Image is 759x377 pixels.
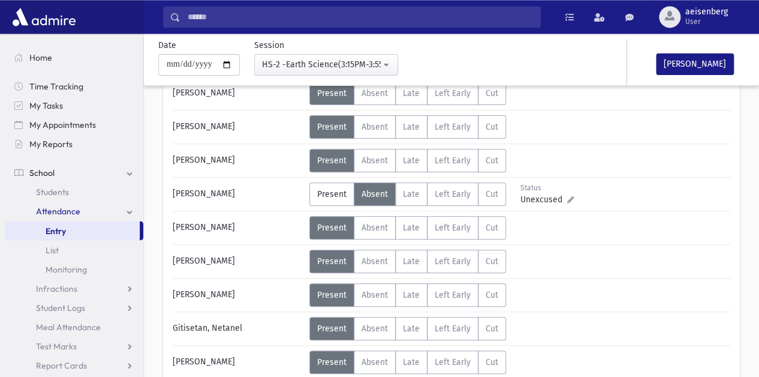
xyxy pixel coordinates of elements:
span: Meal Attendance [36,321,101,332]
a: Students [5,182,143,202]
span: Late [403,122,420,132]
span: Absent [362,88,388,98]
span: Monitoring [46,264,87,274]
span: Left Early [435,223,471,233]
div: [PERSON_NAME] [167,216,309,240]
span: Infractions [36,283,77,294]
span: Late [403,88,420,98]
span: Absent [362,122,388,132]
span: Left Early [435,290,471,300]
span: Students [36,187,69,198]
span: Attendance [36,206,80,217]
span: Absent [362,189,388,199]
span: My Appointments [29,119,96,130]
span: Unexcused [520,193,567,206]
span: Report Cards [36,360,87,370]
a: List [5,240,143,259]
span: Absent [362,223,388,233]
span: Late [403,324,420,334]
a: Report Cards [5,355,143,375]
div: HS-2 -Earth Science(3:15PM-3:55PM) [262,58,381,70]
div: [PERSON_NAME] [167,250,309,273]
span: Present [317,223,347,233]
span: Absent [362,324,388,334]
span: Late [403,155,420,166]
span: Entry [46,225,66,236]
span: Present [317,88,347,98]
input: Search [180,6,540,28]
label: Date [158,38,176,51]
div: [PERSON_NAME] [167,283,309,307]
span: Cut [486,189,498,199]
div: AttTypes [309,351,506,374]
button: HS-2 -Earth Science(3:15PM-3:55PM) [254,53,398,75]
div: Status [520,182,574,193]
div: AttTypes [309,250,506,273]
img: AdmirePro [10,5,79,29]
span: Left Early [435,88,471,98]
span: Present [317,122,347,132]
a: Infractions [5,279,143,298]
span: Present [317,324,347,334]
span: Absent [362,155,388,166]
a: Entry [5,221,140,240]
span: Present [317,256,347,267]
span: Absent [362,256,388,267]
a: Attendance [5,202,143,221]
div: AttTypes [309,149,506,172]
div: [PERSON_NAME] [167,182,309,206]
a: My Appointments [5,115,143,134]
a: My Tasks [5,96,143,115]
span: aeisenberg [685,7,728,17]
span: Home [29,52,52,63]
a: Meal Attendance [5,317,143,336]
span: Late [403,290,420,300]
span: My Reports [29,139,73,149]
span: Left Early [435,256,471,267]
div: AttTypes [309,115,506,139]
span: Left Early [435,189,471,199]
span: Cut [486,324,498,334]
span: Late [403,256,420,267]
a: School [5,163,143,182]
span: List [46,244,59,255]
span: User [685,17,728,26]
span: My Tasks [29,100,63,111]
a: My Reports [5,134,143,154]
div: AttTypes [309,317,506,340]
a: Time Tracking [5,77,143,96]
div: AttTypes [309,82,506,105]
span: Cut [486,122,498,132]
span: Student Logs [36,302,85,313]
span: Time Tracking [29,81,83,92]
div: [PERSON_NAME] [167,351,309,374]
span: Cut [486,155,498,166]
span: Cut [486,223,498,233]
div: [PERSON_NAME] [167,82,309,105]
span: Late [403,223,420,233]
span: Left Early [435,324,471,334]
span: Absent [362,290,388,300]
div: [PERSON_NAME] [167,115,309,139]
span: Present [317,155,347,166]
a: Student Logs [5,298,143,317]
label: Session [254,38,284,51]
a: Monitoring [5,259,143,279]
div: [PERSON_NAME] [167,149,309,172]
span: Cut [486,88,498,98]
span: Cut [486,290,498,300]
span: Test Marks [36,340,77,351]
span: Absent [362,357,388,367]
span: Left Early [435,122,471,132]
span: Present [317,357,347,367]
div: AttTypes [309,182,506,206]
a: Test Marks [5,336,143,355]
span: Present [317,189,347,199]
a: Home [5,48,143,67]
span: Late [403,189,420,199]
span: Left Early [435,155,471,166]
div: AttTypes [309,216,506,240]
span: Present [317,290,347,300]
div: Gitisetan, Netanel [167,317,309,340]
span: Cut [486,256,498,267]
